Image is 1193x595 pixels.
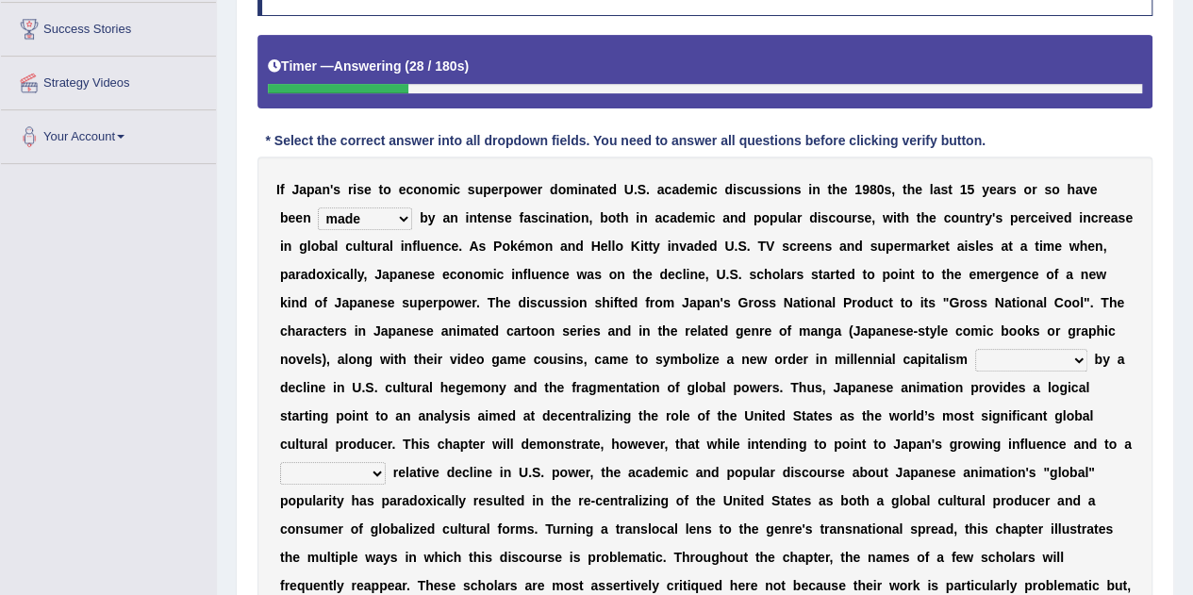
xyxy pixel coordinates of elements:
[449,182,453,197] b: i
[761,210,770,225] b: o
[662,210,670,225] b: c
[276,182,280,197] b: I
[520,182,530,197] b: w
[893,210,897,225] b: i
[828,210,836,225] b: c
[710,182,718,197] b: c
[295,210,303,225] b: e
[280,239,284,254] b: i
[307,239,311,254] b: l
[413,182,422,197] b: o
[786,182,794,197] b: n
[884,182,891,197] b: s
[751,182,759,197] b: u
[621,210,629,225] b: h
[737,239,746,254] b: S
[636,210,639,225] b: i
[1031,210,1038,225] b: c
[1064,210,1072,225] b: d
[601,239,608,254] b: e
[724,239,734,254] b: U
[469,210,477,225] b: n
[364,182,372,197] b: e
[315,182,323,197] b: a
[1052,182,1060,197] b: o
[820,210,828,225] b: s
[918,239,925,254] b: a
[353,182,356,197] b: i
[382,239,389,254] b: a
[348,182,353,197] b: r
[284,239,292,254] b: n
[1045,210,1049,225] b: i
[767,182,774,197] b: s
[401,239,405,254] b: i
[502,239,510,254] b: o
[436,239,444,254] b: n
[1118,210,1125,225] b: s
[657,182,665,197] b: a
[646,182,650,197] b: .
[836,210,844,225] b: o
[369,239,377,254] b: u
[930,239,937,254] b: k
[538,182,542,197] b: r
[377,239,382,254] b: r
[847,239,855,254] b: n
[572,210,581,225] b: o
[1,57,216,104] a: Strategy Videos
[997,182,1004,197] b: a
[782,239,789,254] b: s
[951,210,959,225] b: o
[995,210,1002,225] b: s
[291,182,299,197] b: J
[852,210,856,225] b: r
[1095,239,1103,254] b: n
[797,210,802,225] b: r
[464,58,469,74] b: )
[1054,239,1062,254] b: e
[883,210,893,225] b: w
[945,239,950,254] b: t
[734,239,737,254] b: .
[901,239,905,254] b: r
[786,210,789,225] b: l
[857,210,865,225] b: s
[631,239,640,254] b: K
[967,182,974,197] b: 5
[569,210,572,225] b: i
[789,210,797,225] b: a
[920,210,929,225] b: h
[483,182,491,197] b: p
[975,239,979,254] b: l
[854,182,862,197] b: 1
[639,210,648,225] b: n
[989,182,997,197] b: e
[871,210,875,225] b: ,
[960,182,968,197] b: 1
[766,239,774,254] b: V
[1083,182,1090,197] b: v
[925,239,930,254] b: r
[854,239,863,254] b: d
[429,182,438,197] b: o
[940,182,948,197] b: s
[747,239,751,254] b: .
[591,239,601,254] b: H
[893,239,901,254] b: e
[1079,239,1087,254] b: h
[1079,210,1083,225] b: i
[982,182,989,197] b: y
[518,239,525,254] b: é
[1,3,216,50] a: Success Stories
[482,210,489,225] b: e
[451,239,458,254] b: e
[930,182,934,197] b: l
[519,210,523,225] b: f
[733,182,737,197] b: i
[421,239,429,254] b: u
[364,239,369,254] b: t
[383,182,391,197] b: o
[345,239,353,254] b: c
[959,210,968,225] b: u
